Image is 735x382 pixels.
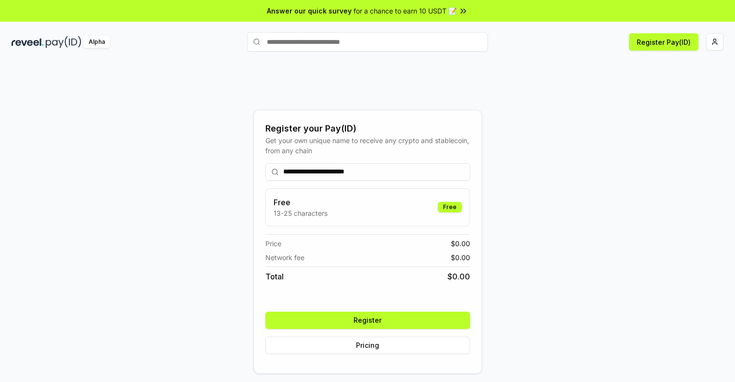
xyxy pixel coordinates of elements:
[265,312,470,329] button: Register
[274,197,328,208] h3: Free
[451,252,470,263] span: $ 0.00
[46,36,81,48] img: pay_id
[265,122,470,135] div: Register your Pay(ID)
[438,202,462,212] div: Free
[267,6,352,16] span: Answer our quick survey
[265,337,470,354] button: Pricing
[265,271,284,282] span: Total
[12,36,44,48] img: reveel_dark
[274,208,328,218] p: 13-25 characters
[265,252,304,263] span: Network fee
[447,271,470,282] span: $ 0.00
[265,135,470,156] div: Get your own unique name to receive any crypto and stablecoin, from any chain
[629,33,698,51] button: Register Pay(ID)
[354,6,457,16] span: for a chance to earn 10 USDT 📝
[451,238,470,249] span: $ 0.00
[265,238,281,249] span: Price
[83,36,110,48] div: Alpha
